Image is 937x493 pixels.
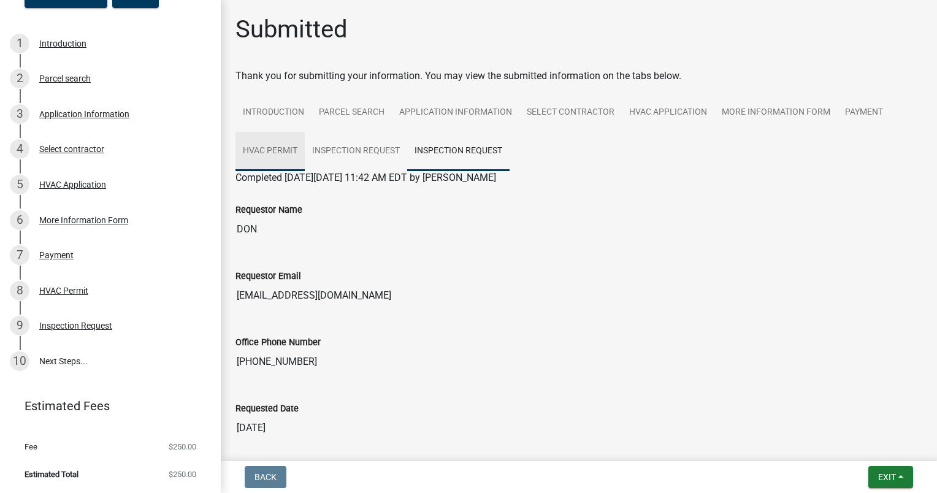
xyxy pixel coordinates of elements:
[245,466,286,488] button: Back
[10,104,29,124] div: 3
[39,39,86,48] div: Introduction
[878,472,896,482] span: Exit
[235,338,321,347] label: Office Phone Number
[169,470,196,478] span: $250.00
[407,132,510,171] a: Inspection Request
[235,172,496,183] span: Completed [DATE][DATE] 11:42 AM EDT by [PERSON_NAME]
[10,175,29,194] div: 5
[838,93,890,132] a: Payment
[10,245,29,265] div: 7
[10,210,29,230] div: 6
[169,443,196,451] span: $250.00
[235,132,305,171] a: HVAC Permit
[39,216,128,224] div: More Information Form
[312,93,392,132] a: Parcel search
[235,206,302,215] label: Requestor Name
[235,69,922,83] div: Thank you for submitting your information. You may view the submitted information on the tabs below.
[10,139,29,159] div: 4
[39,145,104,153] div: Select contractor
[10,34,29,53] div: 1
[39,286,88,295] div: HVAC Permit
[10,351,29,371] div: 10
[392,93,519,132] a: Application Information
[10,281,29,300] div: 8
[622,93,714,132] a: HVAC Application
[519,93,622,132] a: Select contractor
[235,93,312,132] a: Introduction
[10,316,29,335] div: 9
[868,466,913,488] button: Exit
[235,15,348,44] h1: Submitted
[10,394,201,418] a: Estimated Fees
[305,132,407,171] a: Inspection Request
[39,74,91,83] div: Parcel search
[235,272,301,281] label: Requestor Email
[39,110,129,118] div: Application Information
[10,69,29,88] div: 2
[235,405,299,413] label: Requested Date
[25,443,37,451] span: Fee
[254,472,277,482] span: Back
[39,180,106,189] div: HVAC Application
[25,470,78,478] span: Estimated Total
[714,93,838,132] a: More Information Form
[39,251,74,259] div: Payment
[39,321,112,330] div: Inspection Request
